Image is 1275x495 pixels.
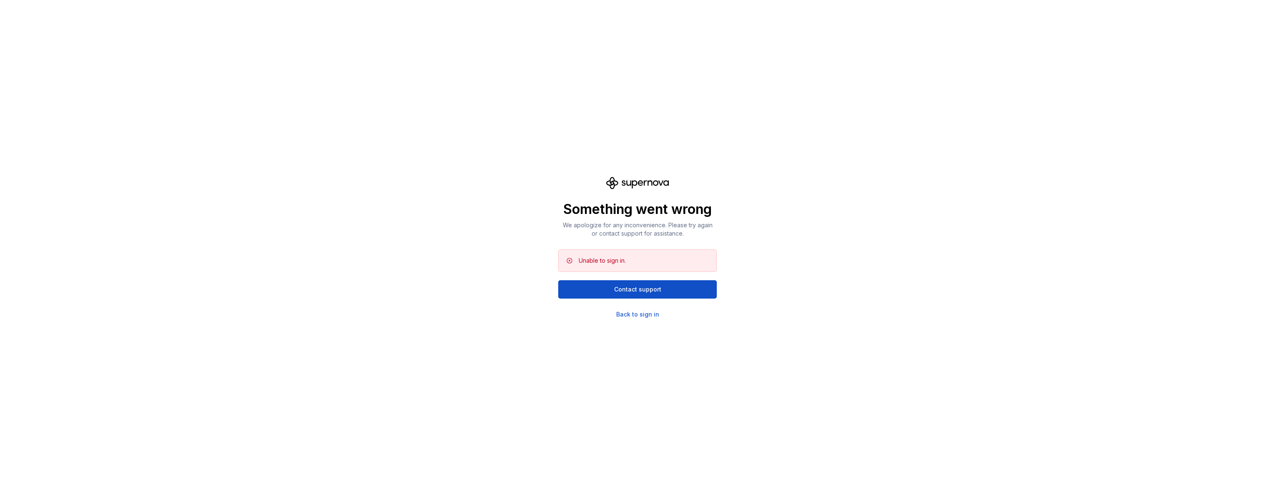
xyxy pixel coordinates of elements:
button: Contact support [558,280,717,299]
div: Unable to sign in. [579,256,626,265]
span: Contact support [614,285,661,294]
p: We apologize for any inconvenience. Please try again or contact support for assistance. [558,221,717,238]
a: Back to sign in [616,310,659,319]
p: Something went wrong [558,201,717,218]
